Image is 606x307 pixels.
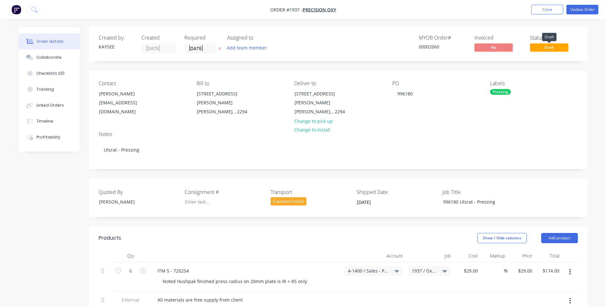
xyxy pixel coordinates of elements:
div: Assigned to [227,35,291,41]
button: Change to install [291,125,334,134]
div: [STREET_ADDRESS][PERSON_NAME][PERSON_NAME], , 2294 [289,89,353,116]
span: % [504,267,508,274]
div: [STREET_ADDRESS][PERSON_NAME][PERSON_NAME], , 2294 [191,89,255,116]
span: Draft [530,43,568,51]
div: Total [535,250,562,262]
div: Contact [99,80,186,86]
div: 00002060 [419,43,467,50]
span: No [474,43,513,51]
button: Profitability [19,129,80,145]
input: Enter date [352,198,432,207]
button: Change to pick up [291,116,336,125]
div: Products [99,234,121,242]
div: Pressing [490,89,511,95]
div: Collaborate [36,55,62,60]
div: All materials are free supply from client [152,295,248,304]
div: [PERSON_NAME], , 2294 [295,107,348,116]
button: Add team member [227,43,271,52]
div: 996180 [392,89,418,98]
span: Order #1937 - [270,7,303,13]
a: Precision Oxy [303,7,336,13]
div: KAYSEE [99,43,134,50]
div: [PERSON_NAME], , 2294 [197,107,250,116]
label: Job Title [442,188,522,196]
button: Checklists 0/0 [19,65,80,81]
label: Transport [271,188,350,196]
button: Order details [19,34,80,49]
div: Profitability [36,134,60,140]
div: [STREET_ADDRESS][PERSON_NAME] [295,89,348,107]
div: Status [530,35,578,41]
div: Draft [542,33,556,41]
button: Update Order [566,5,598,14]
div: Account [341,250,405,262]
button: Add team member [223,43,270,52]
div: Created [142,35,177,41]
label: Quoted By [99,188,179,196]
div: Deliver to [294,80,382,86]
button: Timeline [19,113,80,129]
div: [STREET_ADDRESS][PERSON_NAME] [197,89,250,107]
div: Markup [480,250,508,262]
span: 4-1400 / Sales - Pressing [348,267,388,274]
div: Cost [453,250,480,262]
div: Notes [99,131,578,137]
div: Checklists 0/0 [36,71,65,76]
button: Add product [541,233,578,243]
div: Linked Orders [36,102,64,108]
div: Price [508,250,535,262]
div: Tracking [36,86,54,92]
div: Order details [36,39,64,44]
button: Linked Orders [19,97,80,113]
div: ITM 5 - 720254 [152,266,194,275]
div: Labels [490,80,578,86]
button: Tracking [19,81,80,97]
div: Bill to [196,80,284,86]
div: [EMAIL_ADDRESS][DOMAIN_NAME] [99,98,152,116]
div: Noted Hushpak finished press radius on 20mm plate is IR = R5 only [157,277,312,286]
div: 996180 Utsrat - Pressing [438,197,518,206]
button: Show / Hide columns [477,233,527,243]
button: Close [531,5,563,14]
div: Utsrat - Pressing [99,140,578,160]
div: Customer Collect [271,197,306,206]
img: Factory [12,5,21,14]
div: Required [184,35,219,41]
div: [PERSON_NAME][EMAIL_ADDRESS][DOMAIN_NAME] [94,89,157,116]
div: Timeline [36,118,53,124]
div: Job [405,250,453,262]
div: Created by [99,35,134,41]
div: [PERSON_NAME] [99,89,152,98]
div: MYOB Order # [419,35,467,41]
label: Shipped Date [357,188,436,196]
button: Collaborate [19,49,80,65]
span: 1937 / Oxycut - Utsrat - Pressing [412,267,436,274]
div: [PERSON_NAME] [94,197,174,206]
span: External [114,296,147,303]
div: Invoiced [474,35,522,41]
div: Qty [111,250,150,262]
div: PO [392,80,480,86]
label: Consignment # [185,188,265,196]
